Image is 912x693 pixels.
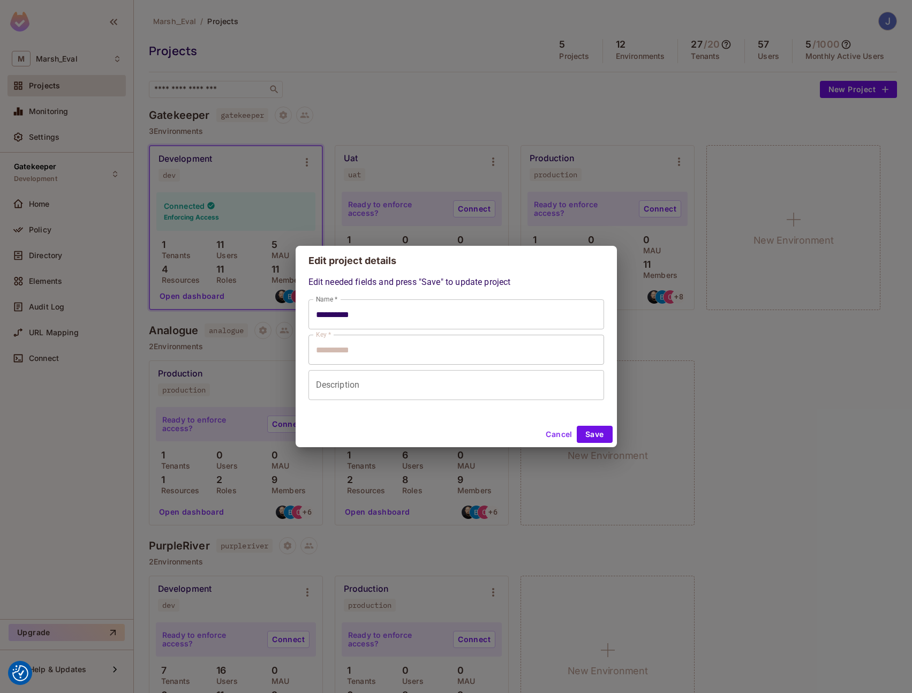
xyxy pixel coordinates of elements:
[316,295,337,304] label: Name *
[296,246,617,276] h2: Edit project details
[308,276,604,400] div: Edit needed fields and press "Save" to update project
[12,665,28,681] img: Revisit consent button
[316,330,331,339] label: Key *
[577,426,613,443] button: Save
[541,426,576,443] button: Cancel
[12,665,28,681] button: Consent Preferences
